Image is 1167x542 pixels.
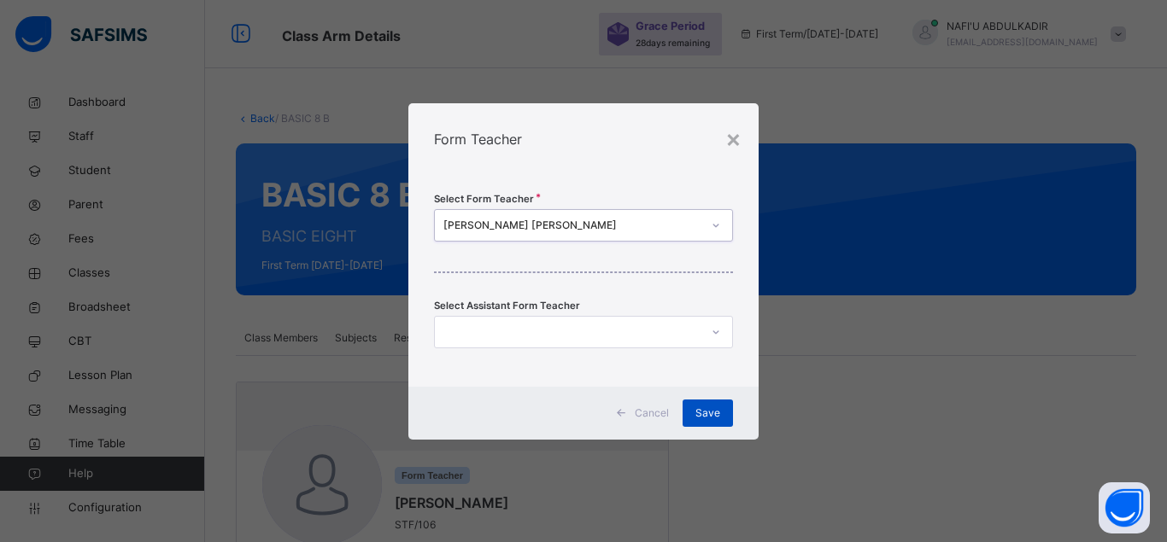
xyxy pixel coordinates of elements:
[1099,482,1150,533] button: Open asap
[725,120,742,156] div: ×
[434,192,534,207] span: Select Form Teacher
[434,131,522,148] span: Form Teacher
[443,218,701,233] div: [PERSON_NAME] [PERSON_NAME]
[695,405,720,421] span: Save
[434,299,580,313] span: Select Assistant Form Teacher
[635,405,669,421] span: Cancel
